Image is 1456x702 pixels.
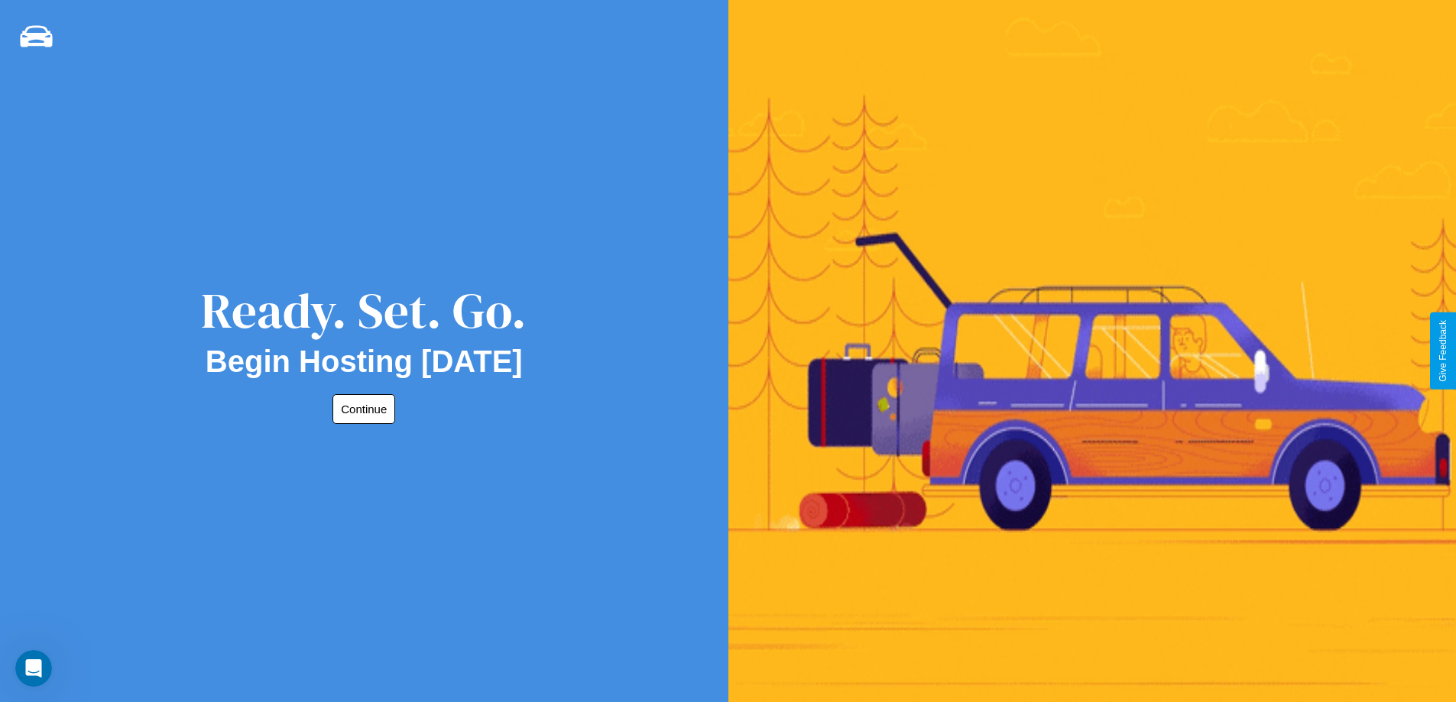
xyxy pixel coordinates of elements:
div: Give Feedback [1438,320,1448,382]
div: Ready. Set. Go. [201,277,527,345]
h2: Begin Hosting [DATE] [206,345,523,379]
iframe: Intercom live chat [15,650,52,687]
button: Continue [332,394,395,424]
